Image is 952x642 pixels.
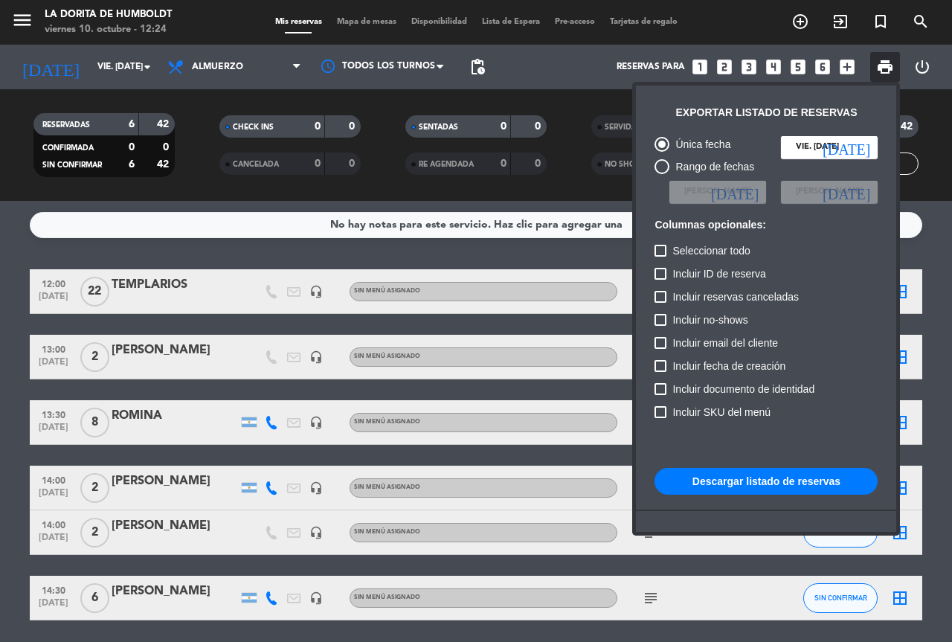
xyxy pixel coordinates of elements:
span: [PERSON_NAME] [796,185,863,199]
span: Incluir ID de reserva [672,265,765,283]
div: Rango de fechas [669,158,754,176]
i: [DATE] [823,140,870,155]
span: Incluir reservas canceladas [672,288,799,306]
button: Descargar listado de reservas [654,468,878,495]
span: [PERSON_NAME] [684,185,751,199]
i: [DATE] [823,184,870,199]
span: Incluir email del cliente [672,334,778,352]
span: Incluir no-shows [672,311,747,329]
span: Incluir documento de identidad [672,380,814,398]
span: Seleccionar todo [672,242,750,260]
div: Exportar listado de reservas [675,104,857,121]
span: print [876,58,894,76]
span: Incluir fecha de creación [672,357,785,375]
span: Incluir SKU del menú [672,403,771,421]
i: [DATE] [711,184,759,199]
div: Única fecha [669,136,730,153]
h6: Columnas opcionales: [654,219,878,231]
